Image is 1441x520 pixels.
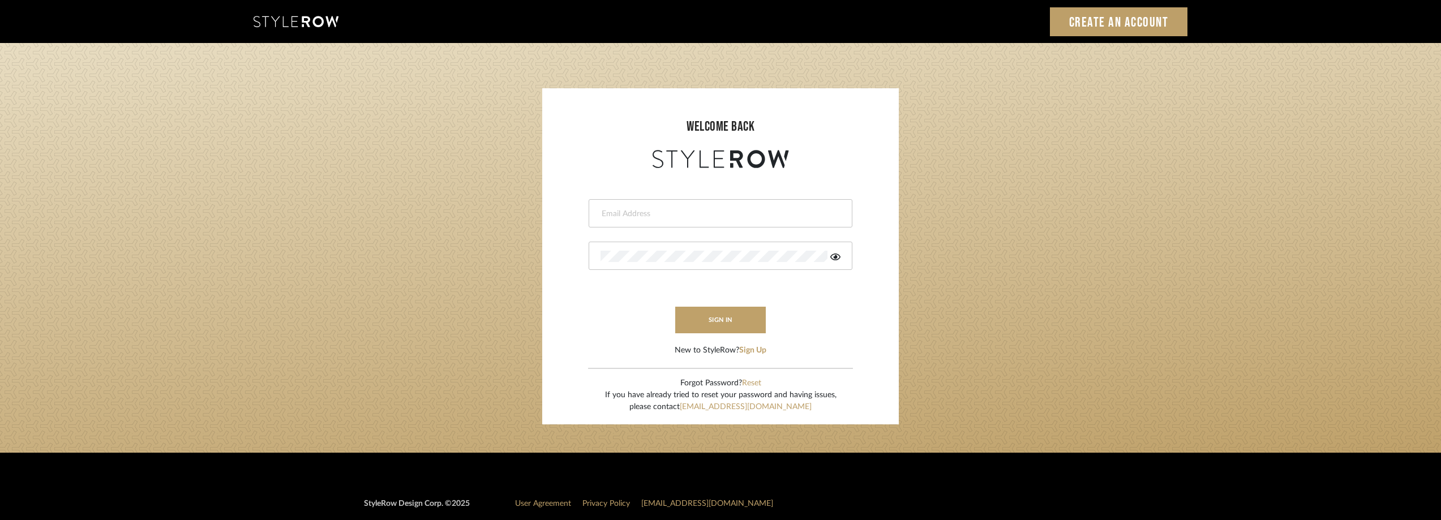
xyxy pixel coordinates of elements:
[742,377,761,389] button: Reset
[582,500,630,508] a: Privacy Policy
[675,307,766,333] button: sign in
[605,377,837,389] div: Forgot Password?
[364,498,470,519] div: StyleRow Design Corp. ©2025
[554,117,887,137] div: welcome back
[739,345,766,356] button: Sign Up
[515,500,571,508] a: User Agreement
[675,345,766,356] div: New to StyleRow?
[601,208,838,220] input: Email Address
[605,389,837,413] div: If you have already tried to reset your password and having issues, please contact
[680,403,812,411] a: [EMAIL_ADDRESS][DOMAIN_NAME]
[641,500,773,508] a: [EMAIL_ADDRESS][DOMAIN_NAME]
[1050,7,1188,36] a: Create an Account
